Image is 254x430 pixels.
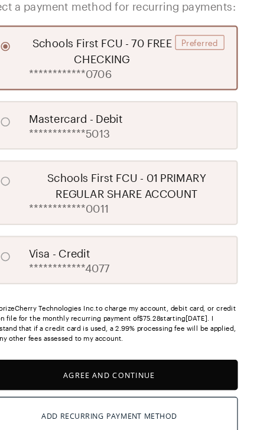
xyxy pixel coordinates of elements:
span: Schools First FCU - 01 PRIMARY REGULAR SHARE ACCOUNT [57,158,228,187]
span: mastercard - debit [57,106,139,120]
button: Add Recurring Payment Method [14,357,240,392]
button: Agree and Continue [14,325,240,351]
div: Preferred [185,40,228,53]
div: I authorize Cherry Technologies Inc. to charge my account, debit card, or credit card on file for... [14,275,240,311]
span: visa - credit [57,224,110,239]
span: Schools First FCU - 70 FREE CHECKING [57,40,185,69]
span: Select a payment method for recurring payments: [14,8,240,22]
